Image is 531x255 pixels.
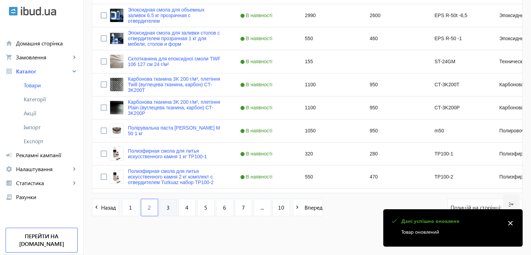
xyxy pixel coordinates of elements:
span: В наявності [240,36,274,41]
mat-icon: settings [6,166,13,173]
img: ibud_text.svg [21,7,56,16]
p: Дані успішно оновлено [401,218,501,225]
mat-icon: analytics [6,180,13,187]
div: 320 [297,143,361,165]
button: Вперед [293,199,323,216]
div: EPS R-50t -6,5 [426,4,491,27]
div: TP100-1 [426,143,491,165]
span: 5 [204,204,207,211]
mat-icon: keyboard_arrow_right [71,166,78,173]
mat-icon: check [390,217,399,226]
div: ST-24GM [426,50,491,73]
span: В наявності [240,128,274,133]
span: Рахунки [16,194,78,201]
span: Категорії [24,96,78,103]
mat-icon: campaign [6,152,13,159]
a: Карбонова тканина 3K 200 г/м², плетіння Twill (вуглецева тканина, карбон) CT-3K200T [128,76,223,93]
div: 950 [361,96,426,119]
span: Рекламні кампанії [16,152,78,159]
a: Карбонова тканина 3K 200 г/м², плетіння Plain (вуглецева тканина, карбон) CT-3K200P [128,99,223,116]
div: 550 [297,27,361,50]
div: 1050 [297,119,361,142]
span: ... [261,204,264,211]
mat-icon: keyboard_arrow_right [71,54,78,61]
span: 10 [278,204,284,211]
span: Замовлення [16,54,71,61]
div: CT-3K200T [426,73,491,96]
div: 2600 [361,4,426,27]
span: В наявності [240,13,274,18]
div: CT-3K200P [426,96,491,119]
div: m50 [426,119,491,142]
a: Перейти на [DOMAIN_NAME] [6,228,78,253]
mat-icon: shopping_cart [6,54,13,61]
span: В наявності [240,105,274,110]
span: 1 [129,204,132,211]
span: Експорт [24,138,78,145]
span: Налаштування [16,166,71,173]
div: EPS R-50 -1 [426,27,491,50]
mat-icon: keyboard_arrow_right [71,180,78,187]
span: Каталог [16,68,71,75]
mat-icon: home [6,40,13,47]
span: Статистика [16,180,71,187]
div: 950 [361,73,426,96]
a: Эпоксидная смола для заливки столов с отвердителем прозрачная 1 кг для мебели, столов и форм [128,30,223,47]
span: 3 [167,204,170,211]
div: 280 [361,143,426,165]
mat-icon: receipt_long [6,194,13,201]
a: Полиэфирная смола для литья искусственного камня 1 кг TP100-1 [128,148,223,159]
span: Позицій на сторінці: [451,204,503,211]
span: Назад [101,204,119,211]
a: Эпоксидная смола для объемных заливок 6.5 кг прозрачная с отвердителем [128,7,223,24]
a: Полірувальна паста [PERSON_NAME] M 50 1 кг [128,125,223,136]
p: Товар оновлений [401,228,501,235]
span: 4 [185,204,188,211]
span: В наявності [240,59,274,64]
div: 2990 [297,4,361,27]
img: ibud.svg [9,7,18,16]
span: В наявності [240,82,274,87]
a: Склотканина для епоксидної смоли TWF 106 127 см 24 г/м² [128,56,223,67]
mat-icon: grid_view [6,68,13,75]
span: В наявності [240,151,274,156]
mat-icon: close [505,218,516,228]
div: 460 [361,27,426,50]
mat-icon: keyboard_arrow_right [71,68,78,75]
span: Акції [24,110,78,117]
span: Товари [24,82,78,89]
span: Вперед [302,204,323,211]
button: Назад [92,199,119,216]
div: 1100 [297,73,361,96]
a: Полиэфирная смола для литья искусственного камня 2 кг комплект с отвердителем Turkuaz набор TP100-2 [128,168,223,185]
mat-icon: navigate_next [293,203,302,212]
span: В наявності [240,174,274,180]
div: 155 [297,50,361,73]
span: 7 [242,204,245,211]
div: 470 [361,166,426,188]
div: 1100 [297,96,361,119]
span: 6 [223,204,226,211]
div: 550 [297,166,361,188]
div: 950 [361,119,426,142]
span: Домашня сторінка [16,40,78,47]
span: 2 [148,204,151,211]
div: TP100-2 [426,166,491,188]
mat-icon: navigate_before [92,203,101,212]
span: Імпорт [24,124,78,131]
